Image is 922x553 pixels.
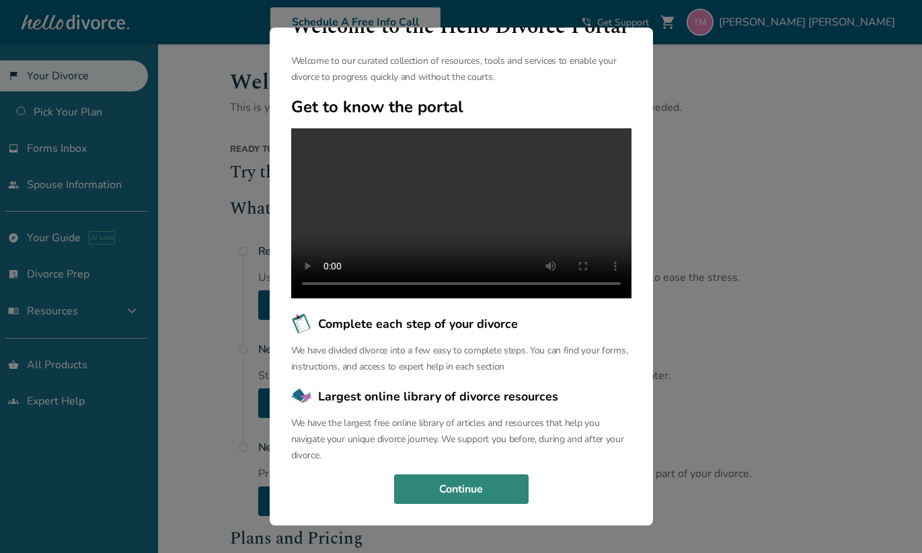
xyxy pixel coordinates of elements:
[291,96,631,118] h2: Get to know the portal
[855,488,922,553] iframe: Chat Widget
[291,415,631,464] p: We have the largest free online library of articles and resources that help you navigate your uni...
[291,343,631,375] p: We have divided divorce into a few easy to complete steps. You can find your forms, instructions,...
[318,388,558,405] span: Largest online library of divorce resources
[394,474,529,504] button: Continue
[291,386,313,407] img: Largest online library of divorce resources
[291,313,313,335] img: Complete each step of your divorce
[318,315,518,333] span: Complete each step of your divorce
[291,53,631,85] p: Welcome to our curated collection of resources, tools and services to enable your divorce to prog...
